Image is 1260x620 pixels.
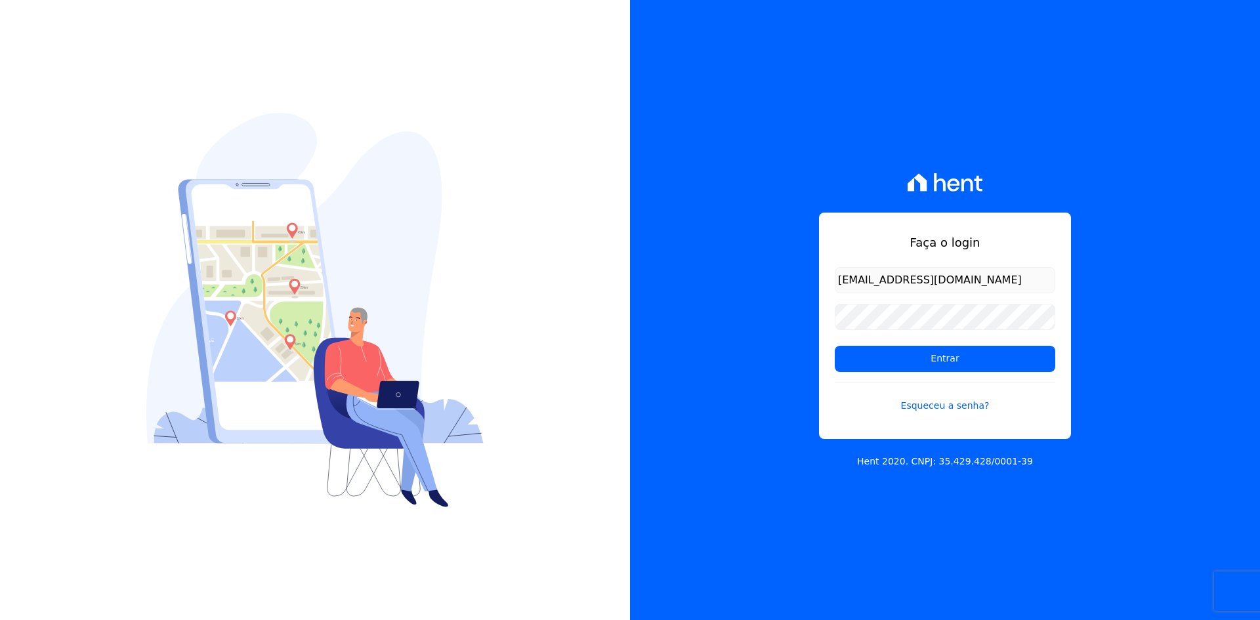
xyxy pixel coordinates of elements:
[835,346,1055,372] input: Entrar
[835,267,1055,293] input: Email
[835,382,1055,413] a: Esqueceu a senha?
[146,113,484,507] img: Login
[835,234,1055,251] h1: Faça o login
[857,455,1033,468] p: Hent 2020. CNPJ: 35.429.428/0001-39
